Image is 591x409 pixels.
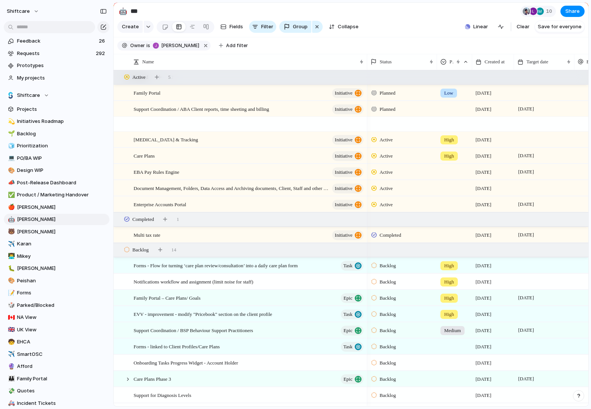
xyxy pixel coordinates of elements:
a: 🧊Prioritization [4,140,109,152]
div: 🚑 [8,399,13,407]
a: 🧒EHCA [4,336,109,348]
span: [DATE] [476,262,491,270]
button: 🧊 [7,142,14,150]
span: Add filter [226,42,248,49]
span: EVV - improvement - modify "Pricebook" section on the client profile [134,309,272,318]
div: 📣Post-Release Dashboard [4,177,109,188]
span: Active [380,185,393,192]
div: 🎲Parked/Blocked [4,300,109,311]
button: Fields [217,21,246,33]
span: Group [293,23,308,31]
a: 🌱Backlog [4,128,109,139]
span: High [444,278,454,286]
span: [DATE] [476,343,491,351]
span: Quotes [17,387,107,395]
a: Prototypes [4,60,109,71]
span: [PERSON_NAME] [17,265,107,272]
span: Afford [17,363,107,370]
span: [DATE] [476,201,491,208]
span: Epic [343,293,352,303]
span: PO/BA WIP [17,155,107,162]
div: 🤖 [8,215,13,224]
a: 🎨Design WIP [4,165,109,176]
button: 🐛 [7,265,14,272]
span: Document Management, Folders, Data Access and Archiving documents, Client, Staff and other docume... [134,184,330,192]
button: Epic [341,326,363,335]
div: 🐻[PERSON_NAME] [4,226,109,237]
div: 🌱 [8,129,13,138]
span: Care Plans Phase 3 [134,374,171,383]
a: My projects [4,72,109,84]
span: Owner [130,42,145,49]
button: initiative [332,230,363,240]
button: 💸 [7,387,14,395]
span: 10 [546,8,554,15]
span: Priority [449,58,453,66]
a: ✈️Karan [4,238,109,250]
button: Share [560,6,585,17]
span: Active [380,169,393,176]
span: Post-Release Dashboard [17,179,107,187]
span: Task [343,342,352,352]
a: 👨‍💻Mikey [4,251,109,262]
button: initiative [332,184,363,193]
span: Family Portal – Care Plans/ Goals [134,293,200,302]
span: Karan [17,240,107,248]
div: 🎲 [8,301,13,309]
div: 🤖 [119,6,127,16]
span: Requests [17,50,94,57]
button: ✅ [7,191,14,199]
span: [DATE] [476,106,491,113]
div: ✅Product / Marketing Handover [4,189,109,201]
span: [DATE] [476,169,491,176]
span: Backlog [380,327,396,334]
button: Clear [514,21,533,33]
button: Filter [249,21,276,33]
span: Backlog [380,278,396,286]
span: [DATE] [476,359,491,367]
div: 🐛[PERSON_NAME] [4,263,109,274]
span: Linear [473,23,488,31]
span: Enterprise Accounts Portal [134,200,186,208]
span: High [444,136,454,144]
span: [DATE] [476,294,491,302]
span: Prototypes [17,62,107,69]
div: 💫 [8,117,13,126]
a: 🇨🇦NA View [4,312,109,323]
span: Multi tax rate [134,230,160,239]
span: [DATE] [476,185,491,192]
button: 👪 [7,375,14,383]
span: UK View [17,326,107,334]
span: Filter [261,23,273,31]
span: [DATE] [476,231,491,239]
a: 💫Initiatives Roadmap [4,116,109,127]
span: [DATE] [516,230,536,239]
span: initiative [335,104,352,115]
span: Task [343,309,352,320]
span: Active [380,136,393,144]
button: initiative [332,200,363,210]
span: [DATE] [476,136,491,144]
span: Initiatives Roadmap [17,118,107,125]
span: Parked/Blocked [17,302,107,309]
span: Active [380,201,393,208]
button: 🚑 [7,400,14,407]
a: 🔮Afford [4,361,109,372]
div: 👪Family Portal [4,373,109,384]
button: Linear [462,21,491,32]
button: Save for everyone [535,21,585,33]
a: 💻PO/BA WIP [4,153,109,164]
button: ✈️ [7,240,14,248]
div: 🐛 [8,264,13,273]
button: initiative [332,151,363,161]
span: [DATE] [516,374,536,383]
span: Active [380,152,393,160]
span: High [444,262,454,270]
a: 🎨Peishan [4,275,109,286]
div: 🍎[PERSON_NAME] [4,202,109,213]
